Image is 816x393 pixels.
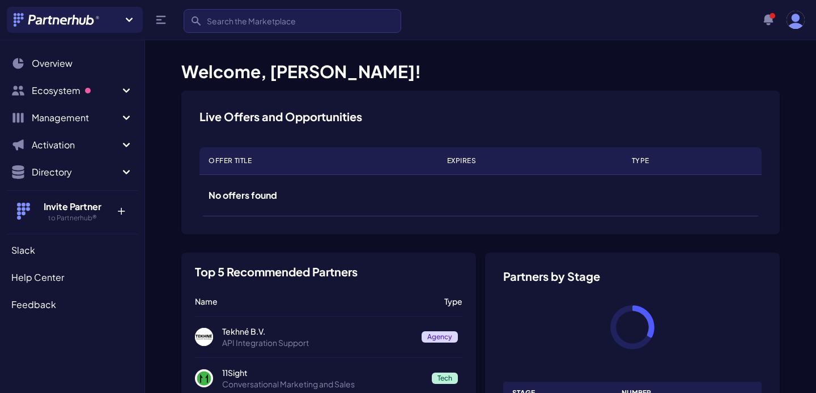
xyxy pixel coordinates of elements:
input: Search the Marketplace [184,9,401,33]
h3: Top 5 Recommended Partners [195,266,358,277]
img: Tekhné B.V. [195,328,213,346]
th: Type [623,147,762,175]
p: Conversational Marketing and Sales [222,378,423,390]
span: Ecosystem [32,84,120,97]
th: Expires [438,147,623,175]
td: No offers found [199,175,762,216]
span: Feedback [11,298,56,311]
button: Management [7,106,138,129]
h3: Partners by Stage [503,271,762,282]
button: Ecosystem [7,79,138,102]
button: Directory [7,161,138,183]
h4: Invite Partner [36,200,109,213]
button: Activation [7,134,138,156]
span: Tech [432,373,458,384]
span: Welcome, [PERSON_NAME]! [181,61,421,82]
p: 11Sight [222,367,423,378]
a: Tekhné B.V. Tekhné B.V. API Integration Support Agency [195,326,462,348]
img: user photo [787,11,805,29]
span: Slack [11,244,35,257]
a: Help Center [7,266,138,289]
p: Tekhné B.V. [222,326,413,337]
a: Feedback [7,293,138,316]
p: + [109,200,133,218]
a: 11Sight 11Sight Conversational Marketing and Sales Tech [195,367,462,390]
img: 11Sight [195,369,213,387]
span: Activation [32,138,120,152]
p: API Integration Support [222,337,413,348]
span: Overview [32,57,73,70]
p: Name [195,296,435,307]
span: Agency [422,331,458,343]
a: Slack [7,239,138,262]
h3: Live Offers and Opportunities [199,109,362,125]
h5: to Partnerhub® [36,213,109,223]
span: Directory [32,165,120,179]
th: Offer Title [199,147,438,175]
button: Invite Partner to Partnerhub® + [7,190,138,232]
span: Management [32,111,120,125]
p: Type [444,296,462,307]
span: Help Center [11,271,64,284]
img: Partnerhub® Logo [14,13,100,27]
a: Overview [7,52,138,75]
